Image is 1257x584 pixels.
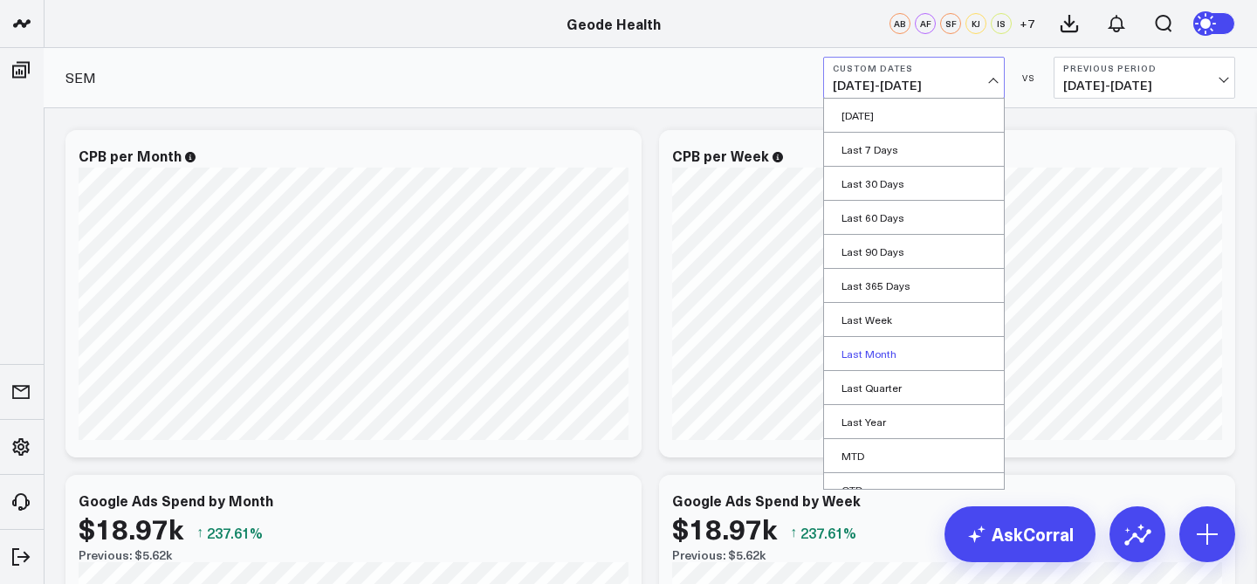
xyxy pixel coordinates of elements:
[79,146,182,165] div: CPB per Month
[940,13,961,34] div: SF
[1020,17,1034,30] span: + 7
[800,523,856,542] span: 237.61%
[833,63,995,73] b: Custom Dates
[672,146,769,165] div: CPB per Week
[1063,79,1226,93] span: [DATE] - [DATE]
[965,13,986,34] div: KJ
[824,371,1004,404] a: Last Quarter
[567,14,661,33] a: Geode Health
[79,491,273,510] div: Google Ads Spend by Month
[824,201,1004,234] a: Last 60 Days
[672,512,777,544] div: $18.97k
[915,13,936,34] div: AF
[823,57,1005,99] button: Custom Dates[DATE]-[DATE]
[991,13,1012,34] div: IS
[672,548,1222,562] div: Previous: $5.62k
[1063,63,1226,73] b: Previous Period
[79,512,183,544] div: $18.97k
[824,337,1004,370] a: Last Month
[824,473,1004,506] a: QTD
[1054,57,1235,99] button: Previous Period[DATE]-[DATE]
[824,439,1004,472] a: MTD
[79,548,628,562] div: Previous: $5.62k
[790,521,797,544] span: ↑
[824,235,1004,268] a: Last 90 Days
[944,506,1096,562] a: AskCorral
[1016,13,1037,34] button: +7
[824,269,1004,302] a: Last 365 Days
[65,68,96,87] a: SEM
[824,405,1004,438] a: Last Year
[824,99,1004,132] a: [DATE]
[207,523,263,542] span: 237.61%
[1013,72,1045,83] div: VS
[824,133,1004,166] a: Last 7 Days
[833,79,995,93] span: [DATE] - [DATE]
[672,491,861,510] div: Google Ads Spend by Week
[890,13,910,34] div: AB
[5,541,38,573] a: Log Out
[824,167,1004,200] a: Last 30 Days
[824,303,1004,336] a: Last Week
[196,521,203,544] span: ↑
